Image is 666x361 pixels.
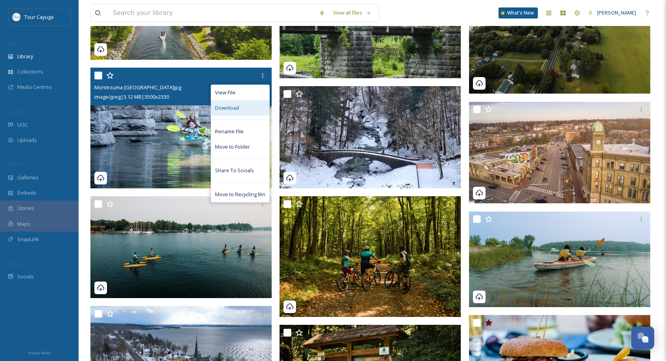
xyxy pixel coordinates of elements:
img: Montezuma-Heritage-Park.jpg [90,68,272,188]
a: [PERSON_NAME] [584,5,640,20]
input: Search your library [109,4,315,22]
img: Yellow House Creative_Downtown Auburn.jpg [469,102,650,204]
span: Download [215,104,239,112]
span: Collections [17,68,43,76]
span: Move to Folder [215,143,250,151]
span: Media Centres [17,83,52,91]
span: View File [215,89,235,96]
span: Socials [17,273,34,280]
span: [PERSON_NAME] [597,9,636,16]
span: Privacy Policy [28,350,51,355]
a: View all files [329,5,375,20]
span: image/jpeg | 3.12 MB | 3500 x 2330 [94,93,169,100]
span: Uploads [17,136,37,144]
span: Maps [17,220,30,228]
span: SOCIALS [8,261,24,267]
img: CayugaMountainBiking-27.jpg [280,196,461,317]
span: Move to Recycling Bin [215,191,265,198]
a: What's New [499,7,538,18]
span: Montezuma-[GEOGRAPHIC_DATA]jpg [94,84,181,91]
span: Library [17,53,33,60]
span: Stories [17,204,34,212]
span: COLLECT [8,109,25,115]
span: Tour Cayuga [24,13,53,20]
span: Share To Socials [215,167,254,174]
button: Open Chat [631,326,654,349]
span: Embeds [17,189,37,197]
span: UGC [17,121,28,129]
span: Galleries [17,174,39,181]
span: WIDGETS [8,162,26,168]
span: SnapLink [17,236,39,243]
img: Yellow House Creative Fillmore Glenn State_Park.jpg [280,86,461,188]
span: Rename File [215,128,244,135]
a: Privacy Policy [28,348,51,357]
img: Cayuga-39.jpg [90,196,272,298]
img: download.jpeg [13,13,20,21]
img: Cayuga-13.jpg [469,212,650,307]
span: MEDIA [8,41,22,46]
